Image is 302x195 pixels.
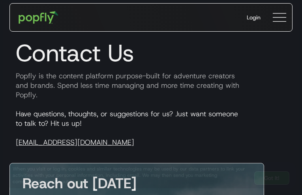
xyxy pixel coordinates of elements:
[240,7,267,28] a: Login
[9,109,293,147] p: Have questions, thoughts, or suggestions for us? Just want someone to talk to? Hit us up!
[16,138,134,147] a: [EMAIL_ADDRESS][DOMAIN_NAME]
[13,6,64,29] a: home
[9,39,293,67] h1: Contact Us
[247,13,261,21] div: Login
[74,178,84,185] a: here
[13,166,248,185] div: When you visit or log in, cookies and similar technologies may be used by our data partners to li...
[9,71,293,100] p: Popfly is the content platform purpose-built for adventure creators and brands. Spend less time m...
[254,171,289,185] a: Got It!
